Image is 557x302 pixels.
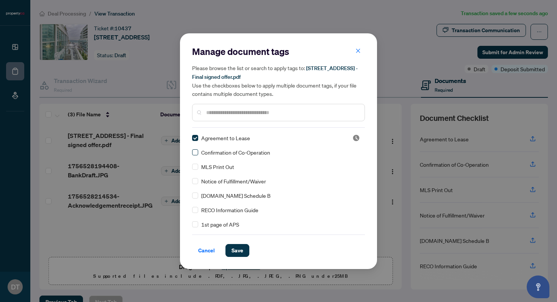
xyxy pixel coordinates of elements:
[352,134,360,142] span: Pending Review
[201,220,239,228] span: 1st page of APS
[201,191,271,200] span: [DOMAIN_NAME] Schedule B
[201,163,234,171] span: MLS Print Out
[527,275,549,298] button: Open asap
[355,48,361,53] span: close
[201,134,250,142] span: Agreement to Lease
[198,244,215,257] span: Cancel
[225,244,249,257] button: Save
[201,206,258,214] span: RECO Information Guide
[192,64,365,98] h5: Please browse the list or search to apply tags to: Use the checkboxes below to apply multiple doc...
[192,65,358,80] span: [STREET_ADDRESS] - Final signed offer.pdf
[192,45,365,58] h2: Manage document tags
[352,134,360,142] img: status
[201,148,270,156] span: Confirmation of Co-Operation
[201,177,266,185] span: Notice of Fulfillment/Waiver
[232,244,243,257] span: Save
[192,244,221,257] button: Cancel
